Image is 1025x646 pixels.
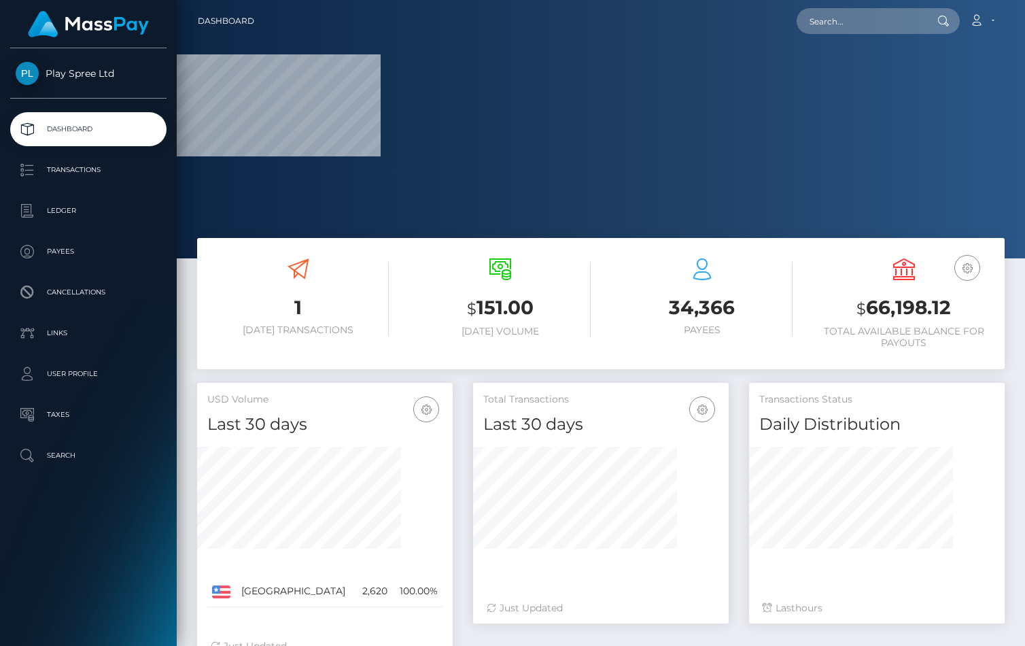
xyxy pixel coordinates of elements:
[487,601,715,615] div: Just Updated
[16,62,39,85] img: Play Spree Ltd
[611,294,793,321] h3: 34,366
[10,275,167,309] a: Cancellations
[10,235,167,269] a: Payees
[16,405,161,425] p: Taxes
[10,194,167,228] a: Ledger
[16,119,161,139] p: Dashboard
[392,576,442,607] td: 100.00%
[10,112,167,146] a: Dashboard
[10,439,167,473] a: Search
[207,413,442,437] h4: Last 30 days
[16,282,161,303] p: Cancellations
[237,576,356,607] td: [GEOGRAPHIC_DATA]
[467,299,476,318] small: $
[759,393,994,407] h5: Transactions Status
[207,324,389,336] h6: [DATE] Transactions
[16,160,161,180] p: Transactions
[856,299,866,318] small: $
[16,241,161,262] p: Payees
[10,398,167,432] a: Taxes
[16,323,161,343] p: Links
[212,585,230,598] img: US.png
[763,601,991,615] div: Last hours
[356,576,393,607] td: 2,620
[16,201,161,221] p: Ledger
[483,393,718,407] h5: Total Transactions
[409,326,591,337] h6: [DATE] Volume
[813,326,994,349] h6: Total Available Balance for Payouts
[611,324,793,336] h6: Payees
[16,445,161,466] p: Search
[759,413,994,437] h4: Daily Distribution
[813,294,994,322] h3: 66,198.12
[207,393,442,407] h5: USD Volume
[483,413,718,437] h4: Last 30 days
[10,153,167,187] a: Transactions
[10,316,167,350] a: Links
[797,8,924,34] input: Search...
[16,364,161,384] p: User Profile
[207,294,389,321] h3: 1
[10,67,167,80] span: Play Spree Ltd
[28,11,149,37] img: MassPay Logo
[10,357,167,391] a: User Profile
[409,294,591,322] h3: 151.00
[198,7,254,35] a: Dashboard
